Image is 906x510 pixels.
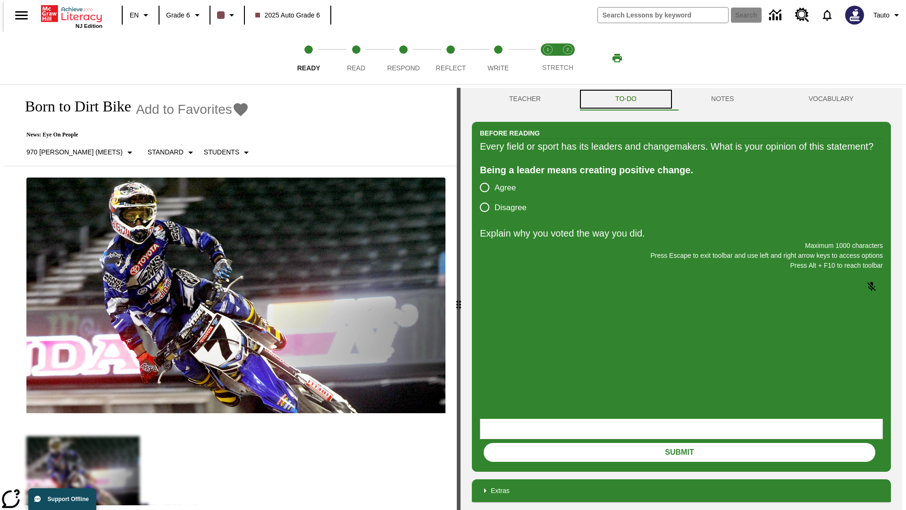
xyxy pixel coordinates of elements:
[387,64,419,72] span: Respond
[28,488,96,510] button: Support Offline
[480,162,883,178] div: Being a leader means creating positive change.
[204,147,239,157] p: Students
[4,88,457,505] div: reading
[480,241,883,251] p: Maximum 1000 characters
[566,47,569,52] text: 2
[281,32,336,84] button: Ready step 1 of 5
[297,64,320,72] span: Ready
[480,251,883,261] p: Press Escape to exit toolbar and use left and right arrow keys to access options
[144,144,200,161] button: Scaffolds, Standard
[136,101,249,118] button: Add to Favorites - Born to Dirt Bike
[126,7,156,24] button: Language: EN, Select a language
[554,32,581,84] button: Stretch Respond step 2 of 2
[166,10,190,20] span: Grade 6
[674,88,771,110] button: NOTES
[839,3,870,27] button: Select a new avatar
[472,88,891,110] div: Instructional Panel Tabs
[542,64,573,71] span: STRETCH
[598,8,728,23] input: search field
[873,10,889,20] span: Tauto
[495,182,516,194] span: Agree
[213,7,241,24] button: Class color is dark brown. Change class color
[771,88,891,110] button: VOCABULARY
[480,178,534,217] div: poll
[472,88,578,110] button: Teacher
[845,6,864,25] img: Avatar
[480,261,883,271] p: Press Alt + F10 to reach toolbar
[480,226,883,241] p: Explain why you voted the way you did.
[457,88,461,510] div: Press Enter or Spacebar and then press right and left arrow keys to move the slider
[423,32,478,84] button: Reflect step 4 of 5
[763,2,789,28] a: Data Center
[75,23,102,29] span: NJ Edition
[15,98,131,115] h1: Born to Dirt Bike
[15,131,256,138] p: News: Eye On People
[487,64,509,72] span: Write
[815,3,839,27] a: Notifications
[436,64,466,72] span: Reflect
[491,486,510,496] p: Extras
[789,2,815,28] a: Resource Center, Will open in new tab
[162,7,207,24] button: Grade: Grade 6, Select a grade
[870,7,906,24] button: Profile/Settings
[148,147,184,157] p: Standard
[8,1,35,29] button: Open side menu
[860,275,883,298] button: Click to activate and allow voice recognition
[136,102,232,117] span: Add to Favorites
[255,10,320,20] span: 2025 Auto Grade 6
[480,139,883,154] div: Every field or sport has its leaders and changemakers. What is your opinion of this statement?
[546,47,549,52] text: 1
[26,178,445,414] img: Motocross racer James Stewart flies through the air on his dirt bike.
[130,10,139,20] span: EN
[534,32,562,84] button: Stretch Read step 1 of 2
[200,144,256,161] button: Select Student
[23,144,139,161] button: Select Lexile, 970 Lexile (Meets)
[4,8,138,16] body: Explain why you voted the way you did. Maximum 1000 characters Press Alt + F10 to reach toolbar P...
[461,88,902,510] div: activity
[480,128,540,138] h2: Before Reading
[471,32,526,84] button: Write step 5 of 5
[41,3,102,29] div: Home
[578,88,674,110] button: TO-DO
[472,479,891,502] div: Extras
[602,50,632,67] button: Print
[347,64,365,72] span: Read
[376,32,431,84] button: Respond step 3 of 5
[328,32,383,84] button: Read step 2 of 5
[26,147,123,157] p: 970 [PERSON_NAME] (Meets)
[495,202,527,214] span: Disagree
[48,496,89,502] span: Support Offline
[484,443,875,462] button: Submit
